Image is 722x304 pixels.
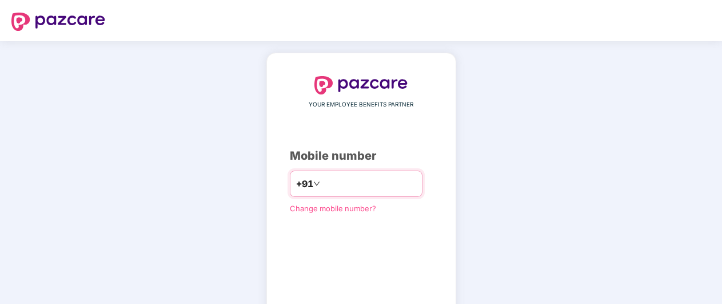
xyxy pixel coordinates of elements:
[296,177,313,191] span: +91
[314,76,408,94] img: logo
[11,13,105,31] img: logo
[290,204,376,213] a: Change mobile number?
[309,100,413,109] span: YOUR EMPLOYEE BENEFITS PARTNER
[313,180,320,187] span: down
[290,147,433,165] div: Mobile number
